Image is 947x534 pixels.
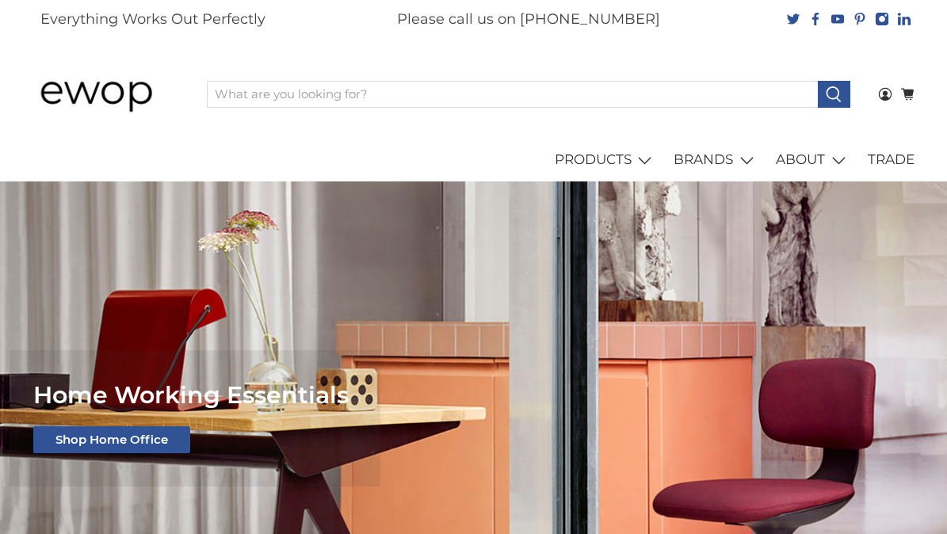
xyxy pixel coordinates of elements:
a: Shop Home Office [33,426,190,453]
a: BRANDS [665,138,767,182]
p: Please call us on [PHONE_NUMBER] [397,9,660,30]
nav: main navigation [24,138,923,182]
span: Home Working Essentials [33,380,349,410]
a: PRODUCTS [545,138,665,182]
p: Everything Works Out Perfectly [40,9,265,30]
input: What are you looking for? [207,81,819,108]
a: TRADE [859,138,924,182]
a: ABOUT [767,138,859,182]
